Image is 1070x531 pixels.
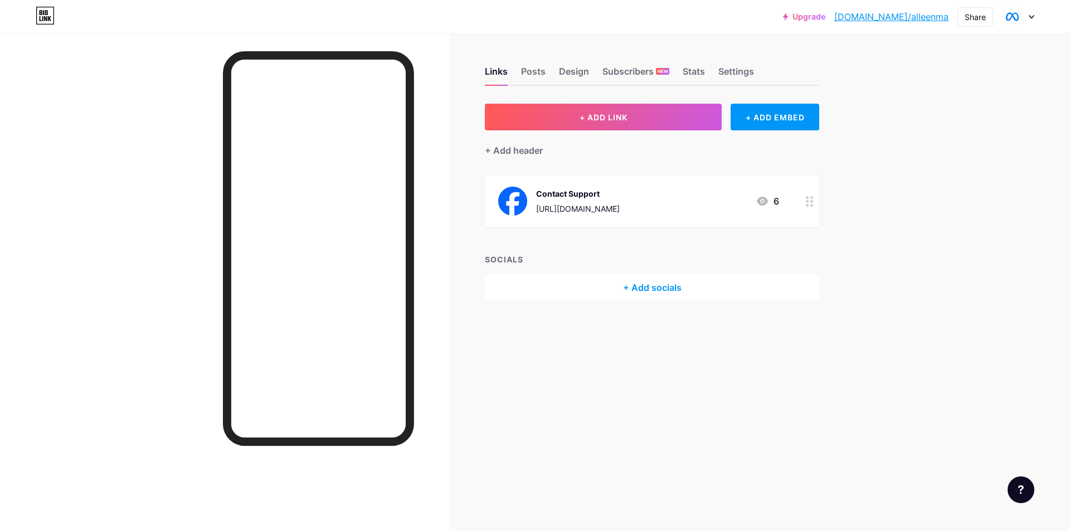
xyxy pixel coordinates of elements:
[718,65,754,85] div: Settings
[683,65,705,85] div: Stats
[536,188,620,199] div: Contact Support
[485,144,543,157] div: + Add header
[559,65,589,85] div: Design
[485,65,508,85] div: Links
[485,254,819,265] div: SOCIALS
[485,104,722,130] button: + ADD LINK
[658,68,668,75] span: NEW
[580,113,628,122] span: + ADD LINK
[834,10,949,23] a: [DOMAIN_NAME]/alleenma
[521,65,546,85] div: Posts
[1001,6,1023,27] img: Alleen Mann
[536,203,620,215] div: [URL][DOMAIN_NAME]
[602,65,669,85] div: Subscribers
[731,104,819,130] div: + ADD EMBED
[498,187,527,216] img: Contact Support
[783,12,825,21] a: Upgrade
[965,11,986,23] div: Share
[485,274,819,301] div: + Add socials
[756,194,779,208] div: 6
